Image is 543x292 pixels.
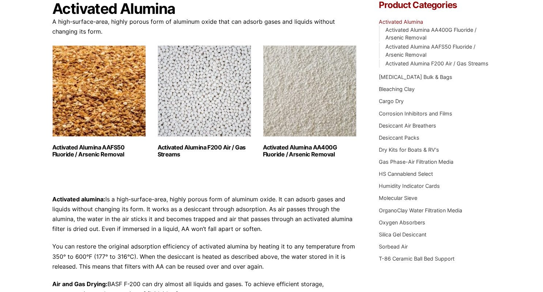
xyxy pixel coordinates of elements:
h1: Activated Alumina [52,1,357,17]
h2: Activated Alumina AA400G Fluoride / Arsenic Removal [263,144,357,158]
a: Dry Kits for Boats & RV's [379,147,439,153]
a: Silica Gel Desiccant [379,231,426,238]
p: A high-surface-area, highly porous form of aluminum oxide that can adsorb gases and liquids witho... [52,17,357,37]
a: Desiccant Packs [379,134,419,141]
a: Activated Alumina [379,19,423,25]
strong: Activated alumina: [52,196,105,203]
a: Corrosion Inhibitors and Films [379,110,452,117]
a: Oxygen Absorbers [379,219,425,225]
a: Bleaching Clay [379,86,415,92]
p: Is a high-surface-area, highly porous form of aluminum oxide. It can adsorb gases and liquids wit... [52,194,357,234]
a: T-86 Ceramic Ball Bed Support [379,255,455,262]
a: OrganoClay Water Filtration Media [379,207,462,213]
a: Activated Alumina AAFS50 Fluoride / Arsenic Removal [385,43,475,58]
a: [MEDICAL_DATA] Bulk & Bags [379,74,452,80]
a: Visit product category Activated Alumina F200 Air / Gas Streams [158,45,251,158]
img: Activated Alumina AA400G Fluoride / Arsenic Removal [263,45,357,137]
h2: Activated Alumina F200 Air / Gas Streams [158,144,251,158]
strong: Air and Gas Drying: [52,280,108,288]
a: Visit product category Activated Alumina AA400G Fluoride / Arsenic Removal [263,45,357,158]
a: Desiccant Air Breathers [379,122,436,129]
a: Activated Alumina F200 Air / Gas Streams [385,60,488,67]
a: HS Cannablend Select [379,171,433,177]
a: Gas Phase-Air Filtration Media [379,159,453,165]
a: Humidity Indicator Cards [379,183,440,189]
img: Activated Alumina AAFS50 Fluoride / Arsenic Removal [52,45,146,137]
a: Activated Alumina AA400G Fluoride / Arsenic Removal [385,27,476,41]
a: Sorbead Air [379,243,408,250]
img: Activated Alumina F200 Air / Gas Streams [158,45,251,137]
a: Visit product category Activated Alumina AAFS50 Fluoride / Arsenic Removal [52,45,146,158]
a: Molecular Sieve [379,195,417,201]
a: Cargo Dry [379,98,404,104]
h4: Product Categories [379,1,491,10]
p: You can restore the original adsorption efficiency of activated alumina by heating it to any temp... [52,242,357,272]
h2: Activated Alumina AAFS50 Fluoride / Arsenic Removal [52,144,146,158]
